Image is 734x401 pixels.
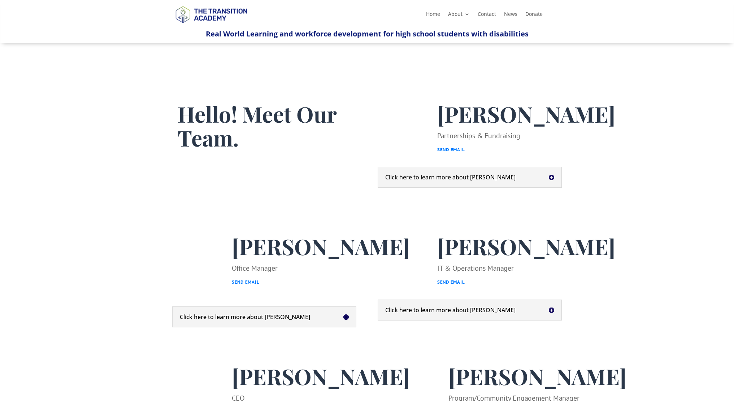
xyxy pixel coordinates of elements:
span: [PERSON_NAME] [232,232,410,261]
p: IT & Operations Manager [437,262,615,289]
a: News [504,12,517,19]
span: Partnerships & Fundraising [437,131,520,140]
p: Office Manager [232,262,410,289]
a: Contact [478,12,496,19]
h5: Click here to learn more about [PERSON_NAME] [385,307,554,313]
span: [PERSON_NAME] [437,232,615,261]
a: Logo-Noticias [172,22,250,29]
a: Home [426,12,440,19]
span: Real World Learning and workforce development for high school students with disabilities [206,29,529,39]
a: Send Email [437,147,465,153]
img: TTA Brand_TTA Primary Logo_Horizontal_Light BG [172,1,250,27]
span: [PERSON_NAME] [232,362,410,391]
span: [PERSON_NAME] [437,99,615,128]
span: Hello! Meet Our Team. [178,99,336,152]
h5: Click here to learn more about [PERSON_NAME] [385,174,554,180]
a: Send Email [437,279,465,285]
h5: Click here to learn more about [PERSON_NAME] [180,314,349,320]
span: [PERSON_NAME] [448,362,626,391]
a: About [448,12,470,19]
a: Send Email [232,279,260,285]
a: Donate [525,12,543,19]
